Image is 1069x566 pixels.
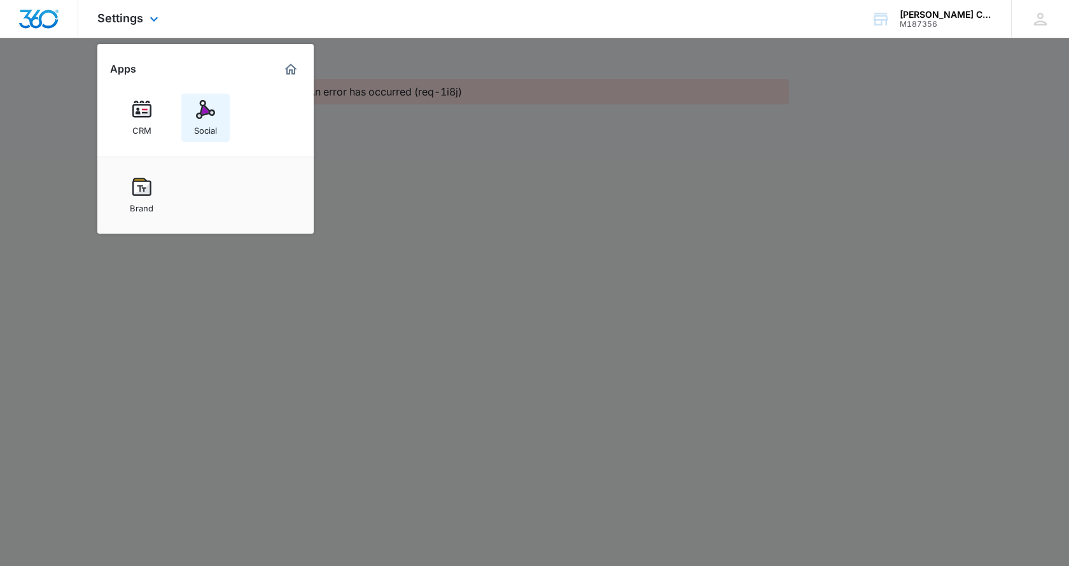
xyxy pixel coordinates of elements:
a: Social [181,94,230,142]
div: Social [194,119,217,136]
div: account id [900,20,993,29]
h2: Apps [110,63,136,75]
a: Marketing 360® Dashboard [281,59,301,80]
div: Brand [130,197,153,213]
a: CRM [118,94,166,142]
span: Settings [97,11,143,25]
a: Brand [118,171,166,220]
div: account name [900,10,993,20]
div: CRM [132,119,151,136]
